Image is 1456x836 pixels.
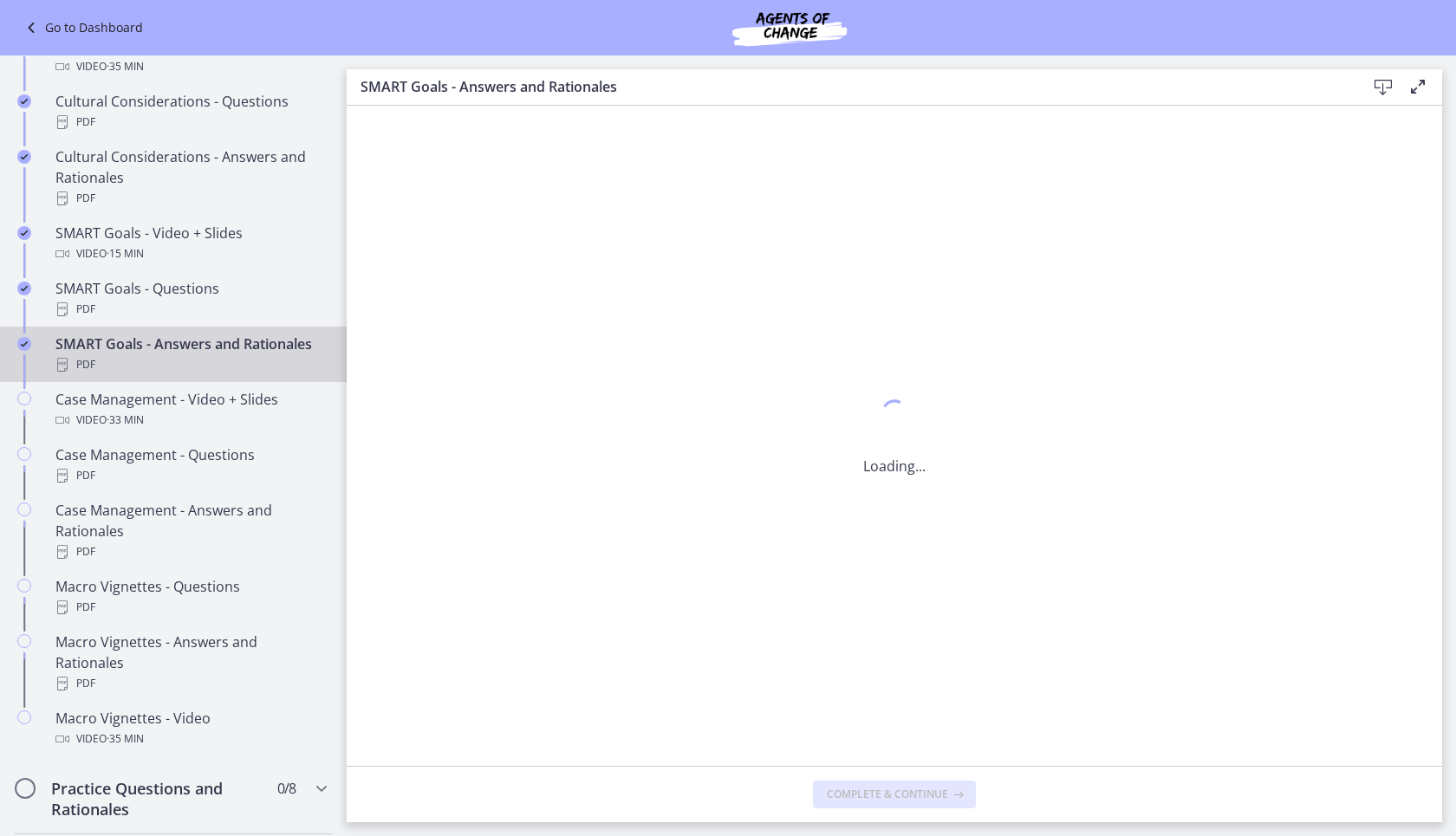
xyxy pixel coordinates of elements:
[55,576,326,618] div: Macro Vignettes - Questions
[55,299,326,320] div: PDF
[55,278,326,320] div: SMART Goals - Questions
[107,729,144,749] span: · 35 min
[51,778,263,820] h2: Practice Questions and Rationales
[107,243,144,264] span: · 15 min
[55,465,326,486] div: PDF
[55,597,326,618] div: PDF
[55,500,326,562] div: Case Management - Answers and Rationales
[55,36,326,77] div: Cultural Considerations - Video + Slides
[55,188,326,209] div: PDF
[55,729,326,749] div: Video
[827,787,948,801] span: Complete & continue
[55,541,326,562] div: PDF
[17,150,31,164] i: Completed
[55,112,326,133] div: PDF
[55,410,326,431] div: Video
[361,76,1338,97] h3: SMART Goals - Answers and Rationales
[863,395,926,435] div: 1
[21,17,143,38] a: Go to Dashboard
[55,223,326,264] div: SMART Goals - Video + Slides
[17,337,31,351] i: Completed
[55,632,326,694] div: Macro Vignettes - Answers and Rationales
[107,56,144,77] span: · 35 min
[863,456,926,476] p: Loading...
[17,226,31,240] i: Completed
[55,91,326,133] div: Cultural Considerations - Questions
[55,708,326,749] div: Macro Vignettes - Video
[55,444,326,486] div: Case Management - Questions
[55,146,326,209] div: Cultural Considerations - Answers and Rationales
[55,334,326,375] div: SMART Goals - Answers and Rationales
[686,7,894,49] img: Agents of Change
[17,282,31,295] i: Completed
[55,56,326,77] div: Video
[55,389,326,431] div: Case Management - Video + Slides
[55,354,326,375] div: PDF
[107,410,144,431] span: · 33 min
[17,94,31,108] i: Completed
[277,778,296,799] span: 0 / 8
[55,673,326,694] div: PDF
[813,781,976,808] button: Complete & continue
[55,243,326,264] div: Video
